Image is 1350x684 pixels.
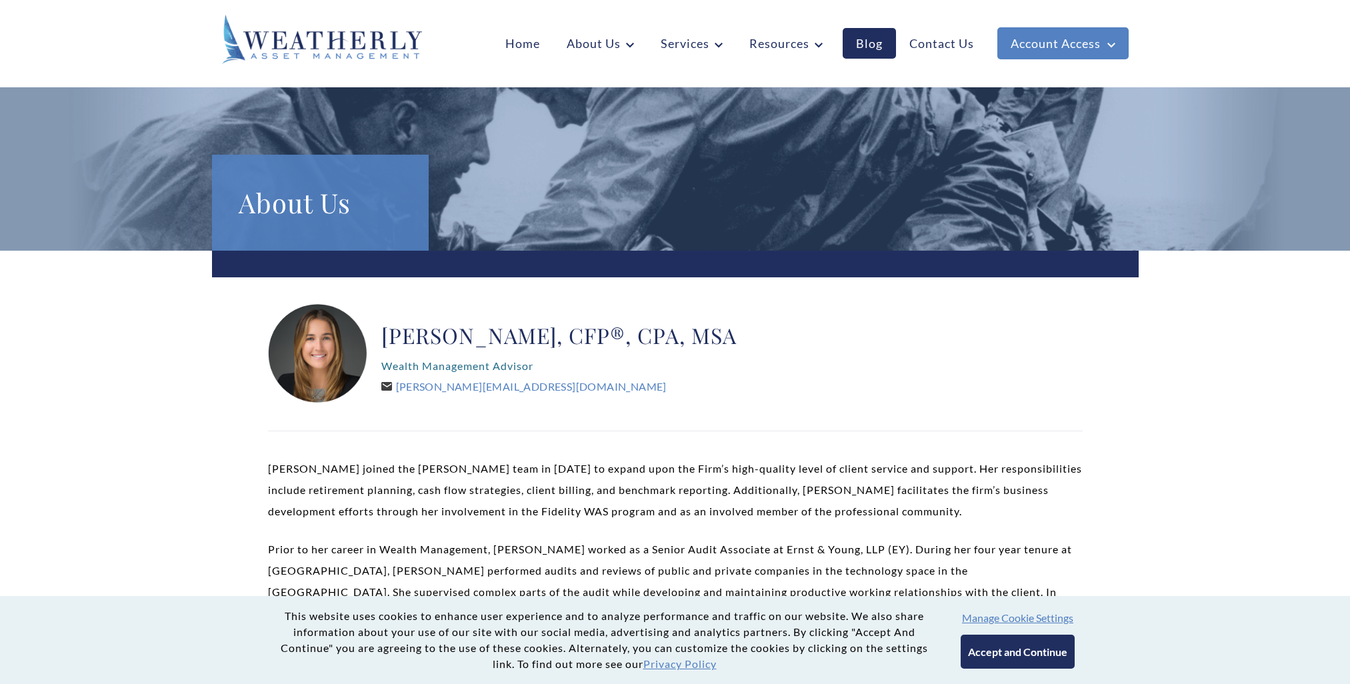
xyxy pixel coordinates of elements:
a: Home [492,28,553,59]
h2: [PERSON_NAME], CFP®, CPA, MSA [381,322,737,349]
a: Contact Us [896,28,987,59]
a: Account Access [997,27,1129,59]
a: Privacy Policy [643,657,717,670]
button: Accept and Continue [961,635,1075,669]
p: Prior to her career in Wealth Management, [PERSON_NAME] worked as a Senior Audit Associate at Ern... [268,539,1083,645]
img: Weatherly [222,15,422,64]
a: Resources [736,28,836,59]
a: Blog [843,28,896,59]
p: This website uses cookies to enhance user experience and to analyze performance and traffic on ou... [275,608,934,672]
a: Services [647,28,736,59]
h1: About Us [239,181,402,224]
p: Wealth Management Advisor [381,355,737,377]
a: [PERSON_NAME][EMAIL_ADDRESS][DOMAIN_NAME] [381,380,667,393]
button: Manage Cookie Settings [962,611,1073,624]
p: [PERSON_NAME] joined the [PERSON_NAME] team in [DATE] to expand upon the Firm’s high-quality leve... [268,458,1083,522]
a: About Us [553,28,647,59]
